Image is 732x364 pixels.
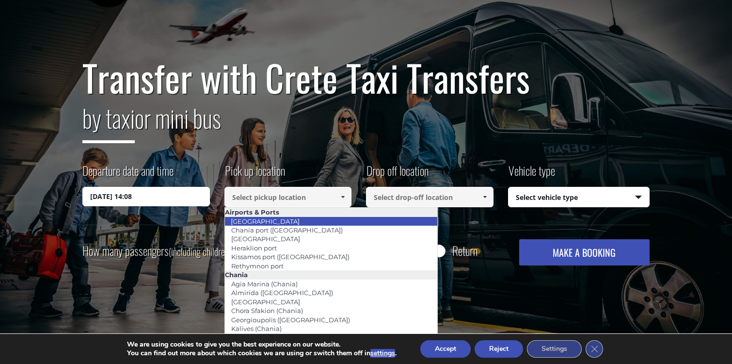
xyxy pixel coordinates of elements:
[420,340,471,358] button: Accept
[225,241,283,255] a: Heraklion port
[225,270,438,279] li: Chania
[586,340,603,358] button: Close GDPR Cookie Banner
[452,245,477,257] label: Return
[225,250,356,264] a: Kissamos port ([GEOGRAPHIC_DATA])
[225,208,438,216] li: Airports & Ports
[225,223,349,237] a: Chania port ([GEOGRAPHIC_DATA])
[335,187,351,207] a: Show All Items
[225,295,306,309] a: [GEOGRAPHIC_DATA]
[366,187,493,207] input: Select drop-off location
[508,162,555,187] label: Vehicle type
[127,349,397,358] p: You can find out more about which cookies we are using or switch them off in .
[82,57,650,98] h1: Transfer with Crete Taxi Transfers
[225,277,304,291] a: Agia Marina (Chania)
[366,162,429,187] label: Drop off location
[477,187,493,207] a: Show All Items
[527,340,582,358] button: Settings
[225,286,339,299] a: Almirida ([GEOGRAPHIC_DATA])
[82,98,650,150] h2: or mini bus
[224,215,306,228] a: [GEOGRAPHIC_DATA]
[127,340,397,349] p: We are using cookies to give you the best experience on our website.
[475,340,523,358] button: Reject
[169,244,231,259] small: (including children)
[225,304,309,317] a: Chora Sfakion (Chania)
[224,162,285,187] label: Pick up location
[82,162,174,187] label: Departure date and time
[82,239,237,263] label: How many passengers ?
[225,322,288,335] a: Kalives (Chania)
[225,313,356,327] a: Georgioupolis ([GEOGRAPHIC_DATA])
[225,259,290,273] a: Rethymnon port
[370,349,395,358] button: settings
[509,187,650,208] span: Select vehicle type
[224,187,352,207] input: Select pickup location
[82,99,135,143] span: by taxi
[225,232,306,246] a: [GEOGRAPHIC_DATA]
[519,239,650,265] button: MAKE A BOOKING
